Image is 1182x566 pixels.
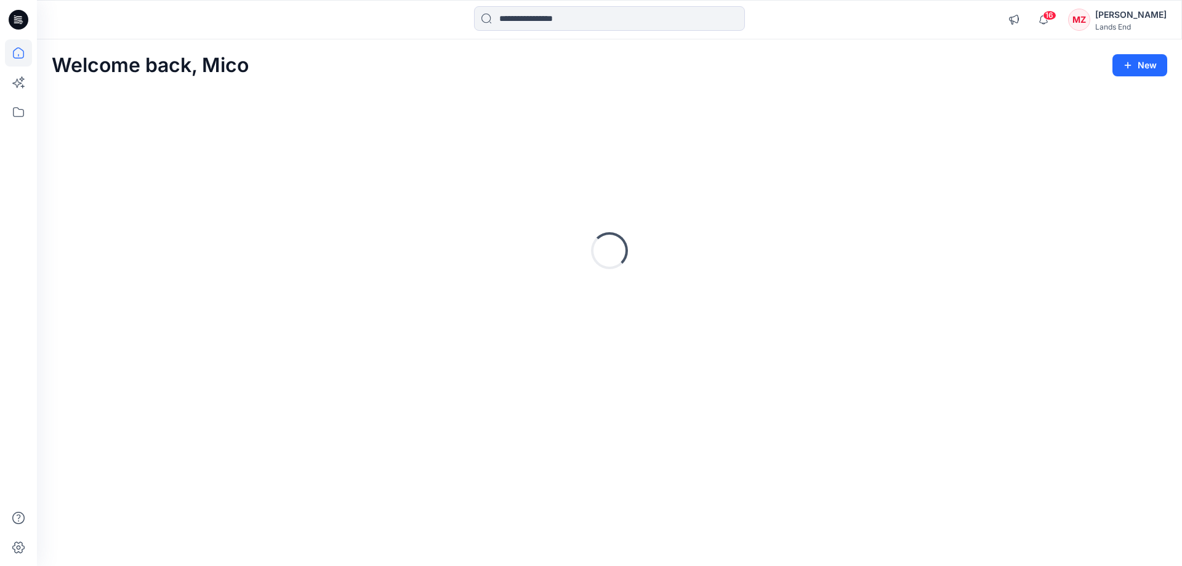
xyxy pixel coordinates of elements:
[1095,22,1167,31] div: Lands End
[1043,10,1056,20] span: 16
[1095,7,1167,22] div: [PERSON_NAME]
[1068,9,1090,31] div: MZ
[1112,54,1167,76] button: New
[52,54,249,77] h2: Welcome back, Mico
